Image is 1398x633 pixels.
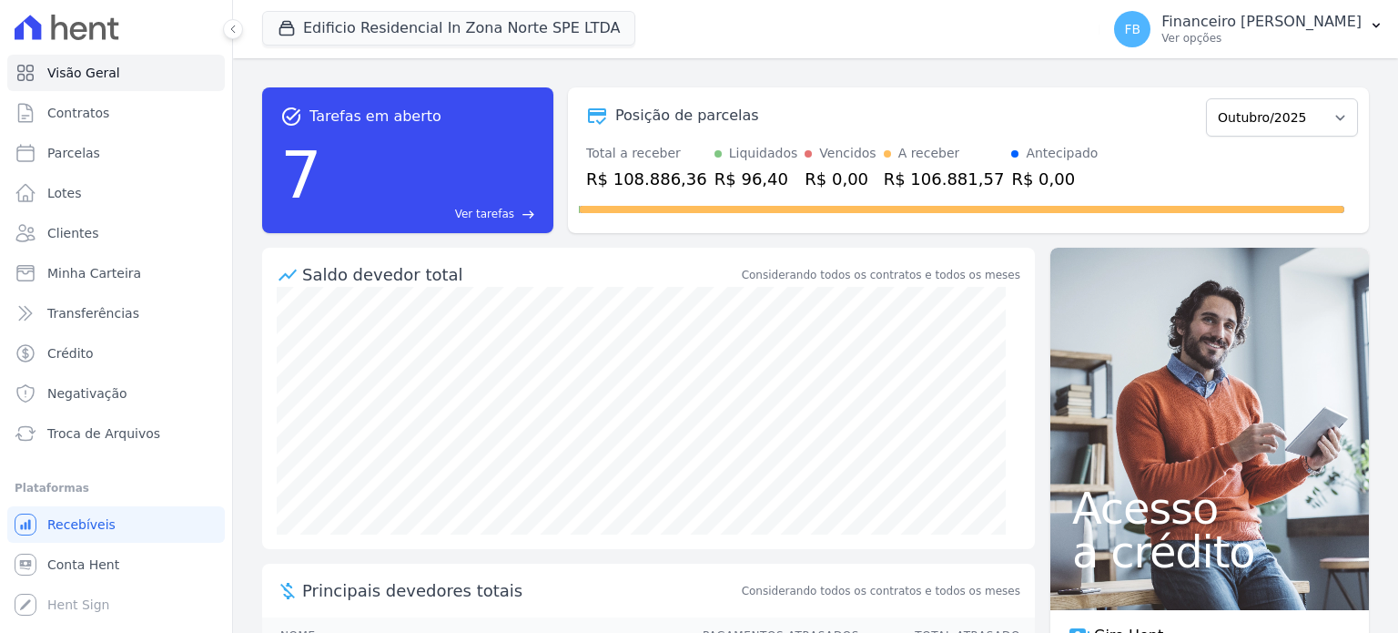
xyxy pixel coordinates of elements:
span: Parcelas [47,144,100,162]
div: Total a receber [586,144,707,163]
span: Crédito [47,344,94,362]
div: Antecipado [1026,144,1098,163]
a: Parcelas [7,135,225,171]
span: Clientes [47,224,98,242]
span: Minha Carteira [47,264,141,282]
a: Contratos [7,95,225,131]
span: Transferências [47,304,139,322]
span: Ver tarefas [455,206,514,222]
span: Recebíveis [47,516,116,534]
p: Financeiro [PERSON_NAME] [1161,13,1362,31]
a: Transferências [7,295,225,332]
span: Troca de Arquivos [47,424,160,443]
a: Ver tarefas east [329,206,535,222]
div: R$ 0,00 [1011,167,1098,191]
button: FB Financeiro [PERSON_NAME] Ver opções [1099,4,1398,55]
span: a crédito [1072,530,1347,574]
a: Lotes [7,175,225,211]
div: Considerando todos os contratos e todos os meses [742,267,1020,283]
a: Visão Geral [7,55,225,91]
a: Troca de Arquivos [7,415,225,452]
span: task_alt [280,106,302,128]
div: Saldo devedor total [302,262,738,287]
span: Principais devedores totais [302,578,738,603]
span: Contratos [47,104,109,122]
div: Vencidos [819,144,876,163]
span: Lotes [47,184,82,202]
a: Recebíveis [7,506,225,543]
span: Visão Geral [47,64,120,82]
div: R$ 96,40 [714,167,798,191]
div: Plataformas [15,477,218,499]
div: A receber [898,144,960,163]
a: Conta Hent [7,546,225,583]
div: R$ 106.881,57 [884,167,1005,191]
span: Acesso [1072,486,1347,530]
span: Tarefas em aberto [309,106,441,128]
span: FB [1124,23,1140,36]
span: east [522,208,535,221]
div: R$ 0,00 [805,167,876,191]
a: Negativação [7,375,225,412]
div: Liquidados [729,144,798,163]
span: Considerando todos os contratos e todos os meses [742,583,1020,599]
span: Negativação [47,384,127,403]
a: Minha Carteira [7,255,225,291]
div: Posição de parcelas [615,105,759,127]
a: Clientes [7,215,225,251]
div: 7 [280,128,322,222]
div: R$ 108.886,36 [586,167,707,191]
p: Ver opções [1161,31,1362,46]
button: Edificio Residencial In Zona Norte SPE LTDA [262,11,635,46]
span: Conta Hent [47,556,119,574]
a: Crédito [7,335,225,372]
